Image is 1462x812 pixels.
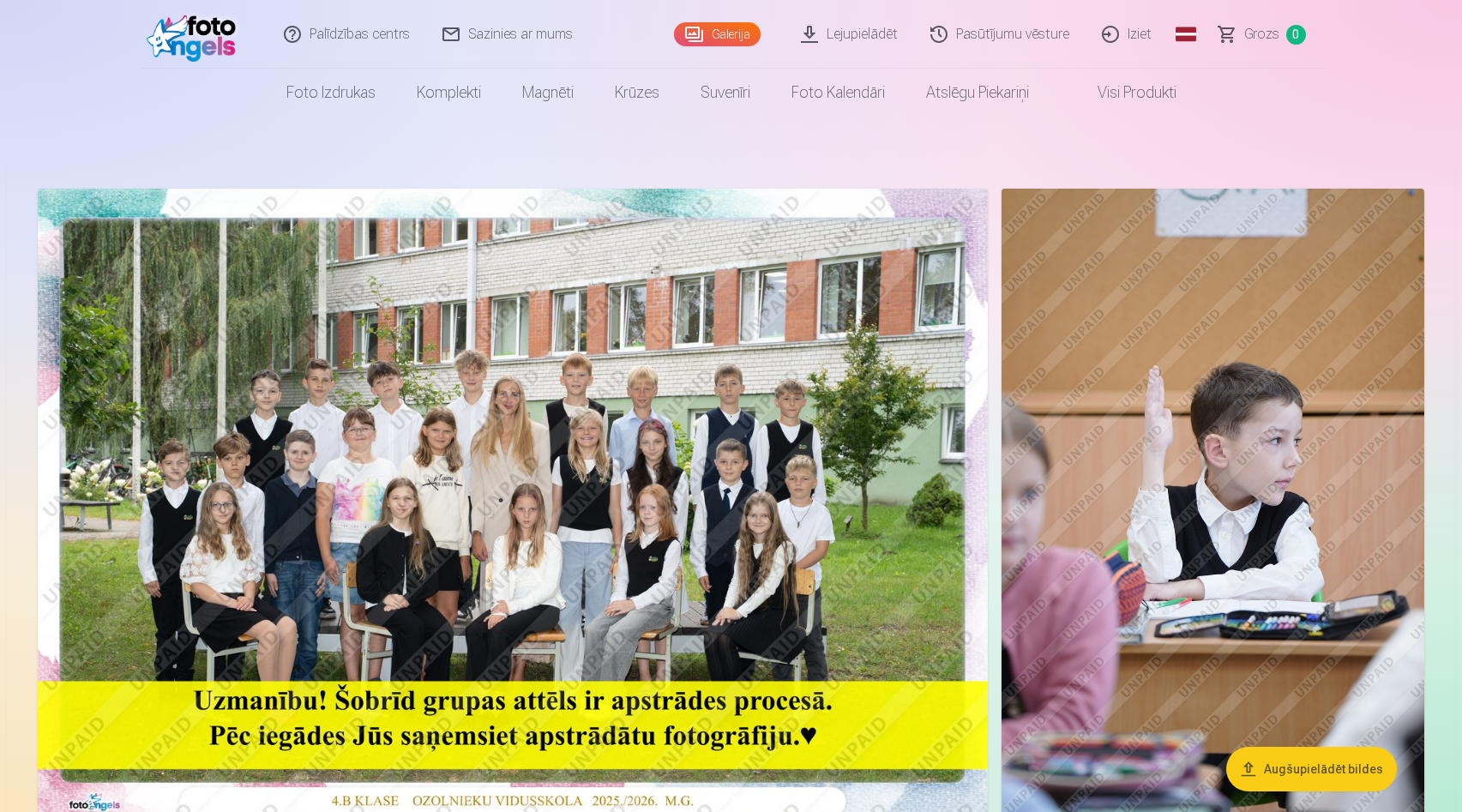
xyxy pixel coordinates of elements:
[1226,747,1397,791] button: Augšupielādēt bildes
[680,69,771,117] a: Suvenīri
[594,69,680,117] a: Krūzes
[1286,25,1306,45] span: 0
[674,22,761,46] a: Galerija
[266,69,396,117] a: Foto izdrukas
[147,7,245,62] img: /fa1
[771,69,905,117] a: Foto kalendāri
[1244,24,1279,45] span: Grozs
[502,69,594,117] a: Magnēti
[396,69,502,117] a: Komplekti
[1050,69,1197,117] a: Visi produkti
[905,69,1050,117] a: Atslēgu piekariņi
